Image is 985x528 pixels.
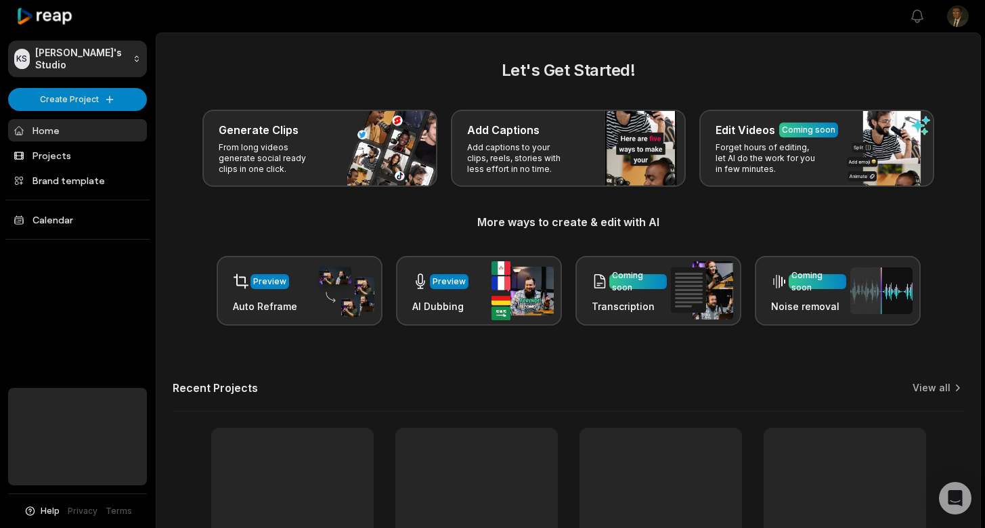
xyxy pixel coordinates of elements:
[8,144,147,167] a: Projects
[8,169,147,192] a: Brand template
[8,208,147,231] a: Calendar
[592,299,667,313] h3: Transcription
[467,122,540,138] h3: Add Captions
[173,58,964,83] h2: Let's Get Started!
[173,381,258,395] h2: Recent Projects
[312,265,374,317] img: auto_reframe.png
[219,122,299,138] h3: Generate Clips
[671,261,733,320] img: transcription.png
[14,49,30,69] div: KS
[412,299,468,313] h3: AI Dubbing
[433,276,466,288] div: Preview
[106,505,132,517] a: Terms
[716,122,775,138] h3: Edit Videos
[253,276,286,288] div: Preview
[24,505,60,517] button: Help
[233,299,297,313] h3: Auto Reframe
[782,124,835,136] div: Coming soon
[913,381,950,395] a: View all
[850,267,913,314] img: noise_removal.png
[8,119,147,141] a: Home
[41,505,60,517] span: Help
[612,269,664,294] div: Coming soon
[716,142,820,175] p: Forget hours of editing, let AI do the work for you in few minutes.
[491,261,554,320] img: ai_dubbing.png
[219,142,324,175] p: From long videos generate social ready clips in one click.
[791,269,844,294] div: Coming soon
[173,214,964,230] h3: More ways to create & edit with AI
[939,482,971,514] div: Open Intercom Messenger
[35,47,127,71] p: [PERSON_NAME]'s Studio
[68,505,97,517] a: Privacy
[771,299,846,313] h3: Noise removal
[467,142,572,175] p: Add captions to your clips, reels, stories with less effort in no time.
[8,88,147,111] button: Create Project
